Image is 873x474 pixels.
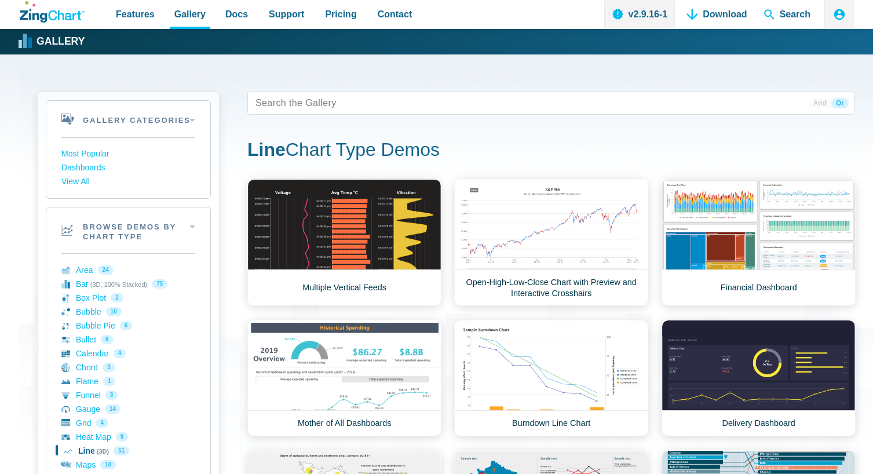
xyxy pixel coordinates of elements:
a: Dashboards [61,161,195,175]
strong: Gallery [36,37,85,47]
h2: Gallery Categories [46,101,210,137]
a: Open-High-Low-Close Chart with Preview and Interactive Crosshairs [454,179,648,306]
h2: Browse Demos By Chart Type [46,207,210,254]
a: Mother of All Dashboards [247,320,441,436]
span: Docs [225,6,248,22]
a: Most Popular [61,147,195,161]
span: Contact [378,6,412,22]
span: Features [116,6,155,22]
a: Gallery [20,33,85,50]
a: View All [61,175,195,189]
a: Multiple Vertical Feeds [247,179,441,306]
a: Delivery Dashboard [662,320,856,436]
span: Pricing [325,6,356,22]
a: Financial Dashboard [662,179,856,306]
span: And [809,98,831,108]
a: ZingChart Logo. Click to return to the homepage [20,1,85,23]
h1: Chart Type Demos [247,138,854,164]
span: Support [269,6,304,22]
span: Or [831,98,849,108]
a: Burndown Line Chart [454,320,648,436]
strong: Line [247,139,286,160]
span: Gallery [174,6,206,22]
